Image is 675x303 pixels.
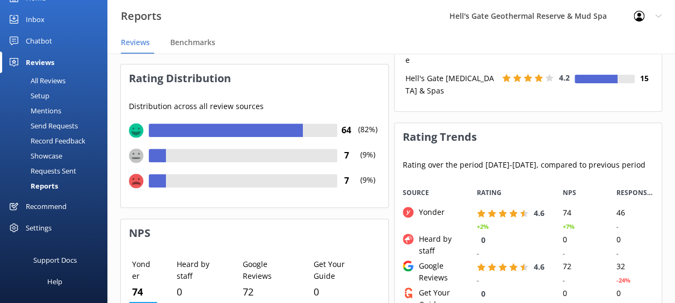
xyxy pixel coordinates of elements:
[403,159,654,171] p: Rating over the period [DATE] - [DATE] , compared to previous period
[477,187,502,198] span: RATING
[6,73,66,88] div: All Reviews
[608,260,662,273] div: 32
[6,133,107,148] a: Record Feedback
[403,187,429,198] span: Source
[47,271,62,292] div: Help
[6,163,107,178] a: Requests Sent
[413,260,461,284] div: Google Reviews
[6,118,107,133] a: Send Requests
[6,163,76,178] div: Requests Sent
[477,275,479,285] div: -
[635,73,654,84] h4: 15
[26,9,45,30] div: Inbox
[132,258,154,283] p: Yonder
[121,8,162,25] h3: Reports
[563,275,565,285] div: -
[616,187,654,198] span: RESPONSES
[26,196,67,217] div: Recommend
[563,187,576,198] span: NPS
[608,233,662,247] div: 0
[555,287,608,300] div: 0
[608,287,662,300] div: 0
[477,248,479,258] div: -
[6,118,78,133] div: Send Requests
[337,124,356,138] h4: 64
[608,206,662,220] div: 46
[534,208,545,218] span: 4.6
[559,73,570,83] span: 4.2
[481,288,485,299] span: 0
[314,258,361,283] p: Get Your Guide
[555,206,608,220] div: 74
[563,221,575,231] div: +7%
[413,233,461,257] div: Heard by staff
[403,73,499,97] div: Hell's Gate [MEDICAL_DATA] & Spas
[26,30,52,52] div: Chatbot
[26,217,52,239] div: Settings
[563,248,565,258] div: -
[170,37,215,48] span: Benchmarks
[481,235,485,245] span: 0
[6,103,107,118] a: Mentions
[6,178,58,193] div: Reports
[26,52,54,73] div: Reviews
[121,37,150,48] span: Reviews
[314,284,361,300] p: 0
[121,219,388,247] h3: NPS
[477,221,489,231] div: +2%
[6,178,107,193] a: Reports
[337,174,356,188] h4: 7
[555,260,608,273] div: 72
[616,248,619,258] div: -
[616,275,630,285] div: -24%
[33,249,77,271] div: Support Docs
[337,149,356,163] h4: 7
[555,233,608,247] div: 0
[616,221,619,231] div: -
[6,148,107,163] a: Showcase
[177,284,220,300] p: 0
[6,103,61,118] div: Mentions
[121,64,388,92] h3: Rating Distribution
[356,124,380,149] p: (82%)
[6,88,49,103] div: Setup
[177,258,220,283] p: Heard by staff
[129,100,380,112] p: Distribution across all review sources
[132,284,154,300] p: 74
[243,284,291,300] p: 72
[6,148,62,163] div: Showcase
[534,262,545,272] span: 4.6
[243,258,291,283] p: Google Reviews
[6,88,107,103] a: Setup
[6,73,107,88] a: All Reviews
[6,133,85,148] div: Record Feedback
[395,123,662,151] h3: Rating Trends
[356,174,380,199] p: (9%)
[413,206,445,218] div: Yonder
[356,149,380,174] p: (9%)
